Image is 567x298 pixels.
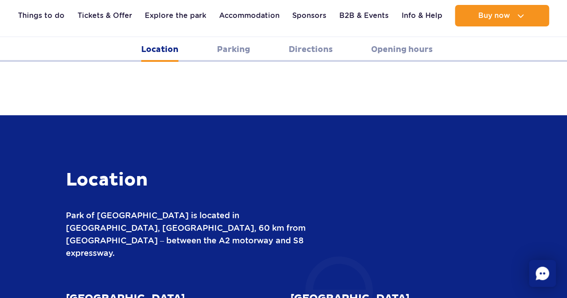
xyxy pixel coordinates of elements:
[339,5,389,26] a: B2B & Events
[401,5,442,26] a: Info & Help
[217,37,250,62] a: Parking
[141,37,178,62] a: Location
[529,260,556,287] div: Chat
[455,5,549,26] button: Buy now
[145,5,206,26] a: Explore the park
[289,37,333,62] a: Directions
[78,5,132,26] a: Tickets & Offer
[292,5,326,26] a: Sponsors
[478,12,510,20] span: Buy now
[18,5,65,26] a: Things to do
[371,37,433,62] a: Opening hours
[219,5,280,26] a: Accommodation
[66,169,335,191] h3: Location
[66,209,335,259] p: Park of [GEOGRAPHIC_DATA] is located in [GEOGRAPHIC_DATA], [GEOGRAPHIC_DATA], 60 km from [GEOGRAP...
